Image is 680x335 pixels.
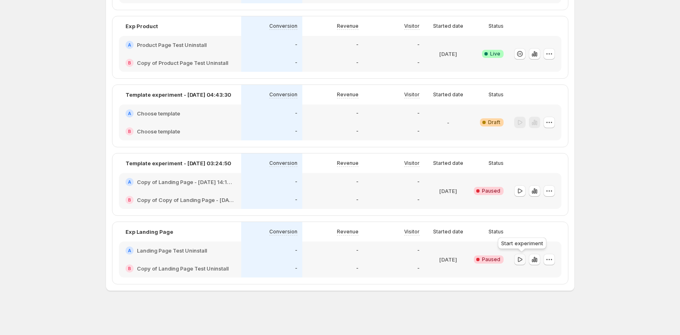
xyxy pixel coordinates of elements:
p: - [356,197,359,203]
h2: A [128,42,131,47]
p: Conversion [269,91,297,98]
p: Template experiment - [DATE] 04:43:30 [125,91,231,99]
p: Status [489,23,504,29]
h2: Choose template [137,109,180,118]
p: - [295,197,297,203]
p: Status [489,91,504,98]
h2: A [128,248,131,253]
p: [DATE] [439,187,457,195]
p: Conversion [269,23,297,29]
h2: B [128,60,131,65]
h2: Choose template [137,127,180,135]
p: Visitor [404,160,420,166]
p: - [295,265,297,272]
h2: A [128,180,131,184]
p: - [417,110,420,117]
p: Started date [433,160,463,166]
p: - [295,128,297,135]
h2: Copy of Landing Page - [DATE] 14:16:53 [137,178,235,186]
h2: Copy of Copy of Landing Page - [DATE] 14:16:53 [137,196,235,204]
p: Revenue [337,91,359,98]
p: - [417,42,420,48]
p: Visitor [404,91,420,98]
p: Conversion [269,160,297,166]
p: [DATE] [439,255,457,264]
p: - [356,110,359,117]
p: Visitor [404,229,420,235]
p: - [417,265,420,272]
p: Template experiment - [DATE] 03:24:50 [125,159,231,167]
h2: B [128,266,131,271]
span: Paused [482,256,500,263]
p: Exp Product [125,22,158,30]
p: Revenue [337,229,359,235]
h2: B [128,197,131,202]
h2: Copy of Product Page Test Uninstall [137,59,228,67]
p: - [356,128,359,135]
p: Conversion [269,229,297,235]
p: - [417,247,420,254]
h2: A [128,111,131,116]
p: - [356,179,359,185]
h2: B [128,129,131,134]
p: - [356,42,359,48]
p: Visitor [404,23,420,29]
span: Draft [488,119,500,126]
p: - [295,179,297,185]
p: - [295,42,297,48]
p: Status [489,160,504,166]
p: Status [489,229,504,235]
p: - [356,60,359,66]
h2: Product Page Test Uninstall [137,41,207,49]
p: Revenue [337,160,359,166]
p: Exp Landing Page [125,228,173,236]
span: Live [490,51,500,57]
p: - [295,247,297,254]
p: - [295,60,297,66]
h2: Landing Page Test Uninstall [137,246,207,255]
span: Paused [482,188,500,194]
p: - [417,179,420,185]
h2: Copy of Landing Page Test Uninstall [137,264,229,273]
p: Revenue [337,23,359,29]
p: - [417,60,420,66]
p: - [356,265,359,272]
p: Started date [433,91,463,98]
p: Started date [433,23,463,29]
p: - [417,197,420,203]
p: [DATE] [439,50,457,58]
p: - [356,247,359,254]
p: - [447,118,449,126]
p: Started date [433,229,463,235]
p: - [417,128,420,135]
p: - [295,110,297,117]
